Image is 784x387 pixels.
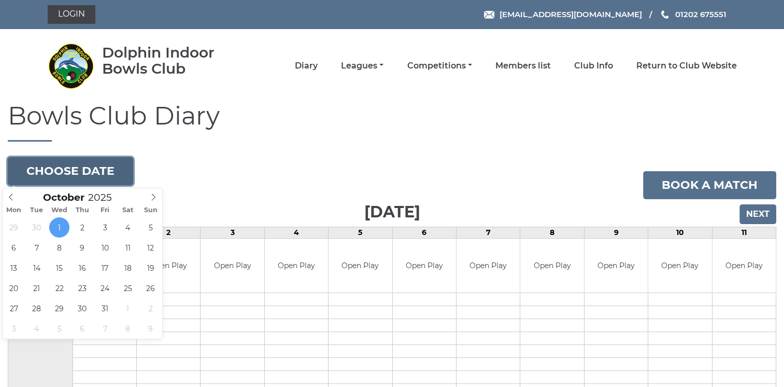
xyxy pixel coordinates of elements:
[95,217,115,238] span: October 3, 2025
[117,207,139,214] span: Sat
[49,319,69,339] span: November 5, 2025
[43,193,84,203] span: Scroll to increment
[118,319,138,339] span: November 8, 2025
[8,102,776,142] h1: Bowls Club Diary
[584,227,648,238] td: 9
[661,10,668,19] img: Phone us
[329,227,392,238] td: 5
[49,298,69,319] span: October 29, 2025
[712,239,776,293] td: Open Play
[201,239,264,293] td: Open Play
[140,298,161,319] span: November 2, 2025
[140,238,161,258] span: October 12, 2025
[102,45,245,77] div: Dolphin Indoor Bowls Club
[4,258,24,278] span: October 13, 2025
[118,278,138,298] span: October 25, 2025
[72,278,92,298] span: October 23, 2025
[4,319,24,339] span: November 3, 2025
[137,239,200,293] td: Open Play
[48,207,71,214] span: Wed
[484,8,642,20] a: Email [EMAIL_ADDRESS][DOMAIN_NAME]
[495,60,551,72] a: Members list
[84,191,125,203] input: Scroll to increment
[71,207,94,214] span: Thu
[675,9,726,19] span: 01202 675551
[499,9,642,19] span: [EMAIL_ADDRESS][DOMAIN_NAME]
[643,171,776,199] a: Book a match
[95,319,115,339] span: November 7, 2025
[341,60,383,72] a: Leagues
[636,60,737,72] a: Return to Club Website
[4,238,24,258] span: October 6, 2025
[140,258,161,278] span: October 19, 2025
[95,258,115,278] span: October 17, 2025
[26,238,47,258] span: October 7, 2025
[712,227,776,238] td: 11
[392,227,456,238] td: 6
[48,43,94,89] img: Dolphin Indoor Bowls Club
[8,157,133,185] button: Choose date
[4,217,24,238] span: September 29, 2025
[118,217,138,238] span: October 4, 2025
[136,227,200,238] td: 2
[118,258,138,278] span: October 18, 2025
[648,227,712,238] td: 10
[520,239,583,293] td: Open Play
[660,8,726,20] a: Phone us 01202 675551
[49,258,69,278] span: October 15, 2025
[201,227,264,238] td: 3
[72,238,92,258] span: October 9, 2025
[25,207,48,214] span: Tue
[26,217,47,238] span: September 30, 2025
[574,60,613,72] a: Club Info
[26,319,47,339] span: November 4, 2025
[72,298,92,319] span: October 30, 2025
[4,298,24,319] span: October 27, 2025
[407,60,472,72] a: Competitions
[118,298,138,319] span: November 1, 2025
[26,278,47,298] span: October 21, 2025
[393,239,456,293] td: Open Play
[264,227,328,238] td: 4
[648,239,711,293] td: Open Play
[72,319,92,339] span: November 6, 2025
[140,217,161,238] span: October 5, 2025
[49,278,69,298] span: October 22, 2025
[140,319,161,339] span: November 9, 2025
[3,207,25,214] span: Mon
[72,217,92,238] span: October 2, 2025
[295,60,318,72] a: Diary
[95,238,115,258] span: October 10, 2025
[457,239,520,293] td: Open Play
[118,238,138,258] span: October 11, 2025
[49,217,69,238] span: October 1, 2025
[4,278,24,298] span: October 20, 2025
[95,298,115,319] span: October 31, 2025
[265,239,328,293] td: Open Play
[48,5,95,24] a: Login
[139,207,162,214] span: Sun
[72,258,92,278] span: October 16, 2025
[140,278,161,298] span: October 26, 2025
[739,204,776,224] input: Next
[484,11,494,19] img: Email
[520,227,584,238] td: 8
[329,239,392,293] td: Open Play
[26,258,47,278] span: October 14, 2025
[95,278,115,298] span: October 24, 2025
[94,207,117,214] span: Fri
[26,298,47,319] span: October 28, 2025
[456,227,520,238] td: 7
[585,239,648,293] td: Open Play
[49,238,69,258] span: October 8, 2025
